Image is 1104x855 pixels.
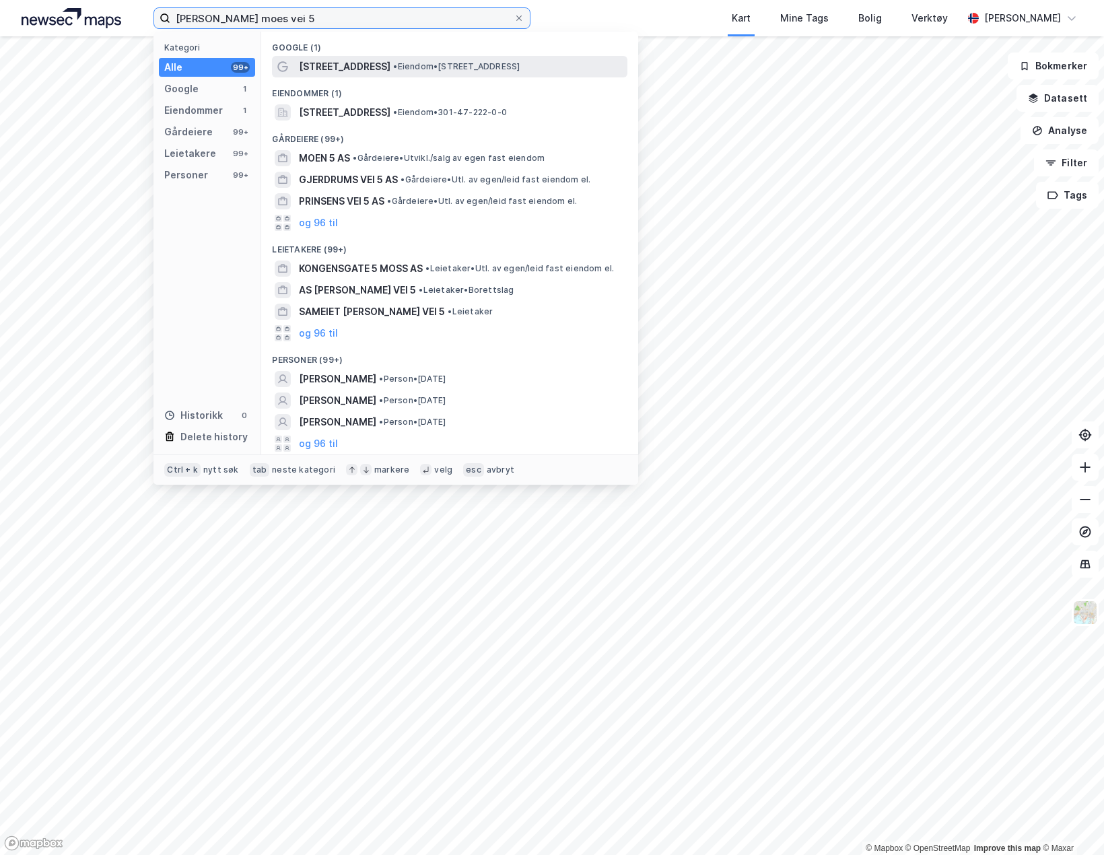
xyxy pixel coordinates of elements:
span: Gårdeiere • Utl. av egen/leid fast eiendom el. [401,174,590,185]
span: • [419,285,423,295]
div: Gårdeiere [164,124,213,140]
span: [STREET_ADDRESS] [299,59,390,75]
iframe: Chat Widget [1037,790,1104,855]
span: • [379,374,383,384]
div: Kategori [164,42,255,53]
span: • [393,107,397,117]
input: Søk på adresse, matrikkel, gårdeiere, leietakere eller personer [170,8,514,28]
span: [STREET_ADDRESS] [299,104,390,121]
span: • [353,153,357,163]
div: Leietakere (99+) [261,234,638,258]
span: [PERSON_NAME] [299,392,376,409]
div: Alle [164,59,182,75]
button: Bokmerker [1008,53,1099,79]
button: Analyse [1021,117,1099,144]
div: Historikk [164,407,223,423]
button: Tags [1036,182,1099,209]
button: og 96 til [299,215,338,231]
a: OpenStreetMap [905,844,971,853]
button: og 96 til [299,325,338,341]
div: Delete history [180,429,248,445]
span: KONGENSGATE 5 MOSS AS [299,261,423,277]
span: [PERSON_NAME] [299,371,376,387]
div: Personer [164,167,208,183]
span: [PERSON_NAME] [299,414,376,430]
div: Verktøy [911,10,948,26]
div: 99+ [231,170,250,180]
div: Kart [732,10,751,26]
span: Gårdeiere • Utvikl./salg av egen fast eiendom [353,153,545,164]
span: • [401,174,405,184]
span: GJERDRUMS VEI 5 AS [299,172,398,188]
div: 0 [239,410,250,421]
div: 99+ [231,62,250,73]
div: Ctrl + k [164,463,201,477]
div: velg [434,465,452,475]
div: neste kategori [272,465,335,475]
span: • [425,263,429,273]
div: 99+ [231,127,250,137]
span: Leietaker • Utl. av egen/leid fast eiendom el. [425,263,614,274]
span: PRINSENS VEI 5 AS [299,193,384,209]
div: 1 [239,105,250,116]
button: og 96 til [299,436,338,452]
div: Google (1) [261,32,638,56]
a: Mapbox [866,844,903,853]
img: logo.a4113a55bc3d86da70a041830d287a7e.svg [22,8,121,28]
a: Mapbox homepage [4,835,63,851]
div: markere [374,465,409,475]
div: 99+ [231,148,250,159]
div: Google [164,81,199,97]
div: Gårdeiere (99+) [261,123,638,147]
div: Kontrollprogram for chat [1037,790,1104,855]
span: • [448,306,452,316]
div: Personer (99+) [261,344,638,368]
div: [PERSON_NAME] [984,10,1061,26]
div: Leietakere [164,145,216,162]
button: Datasett [1016,85,1099,112]
span: Person • [DATE] [379,395,446,406]
span: • [393,61,397,71]
span: • [379,417,383,427]
div: 1 [239,83,250,94]
div: esc [463,463,484,477]
img: Z [1072,600,1098,625]
button: Filter [1034,149,1099,176]
span: Eiendom • [STREET_ADDRESS] [393,61,520,72]
span: SAMEIET [PERSON_NAME] VEI 5 [299,304,445,320]
span: Person • [DATE] [379,417,446,427]
span: • [379,395,383,405]
span: Eiendom • 301-47-222-0-0 [393,107,507,118]
div: tab [250,463,270,477]
span: Person • [DATE] [379,374,446,384]
div: nytt søk [203,465,239,475]
span: AS [PERSON_NAME] VEI 5 [299,282,416,298]
span: Leietaker [448,306,493,317]
span: • [387,196,391,206]
div: Mine Tags [780,10,829,26]
div: Eiendommer (1) [261,77,638,102]
span: Leietaker • Borettslag [419,285,514,296]
span: MOEN 5 AS [299,150,350,166]
div: Eiendommer [164,102,223,118]
div: Bolig [858,10,882,26]
a: Improve this map [974,844,1041,853]
div: avbryt [487,465,514,475]
span: Gårdeiere • Utl. av egen/leid fast eiendom el. [387,196,577,207]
